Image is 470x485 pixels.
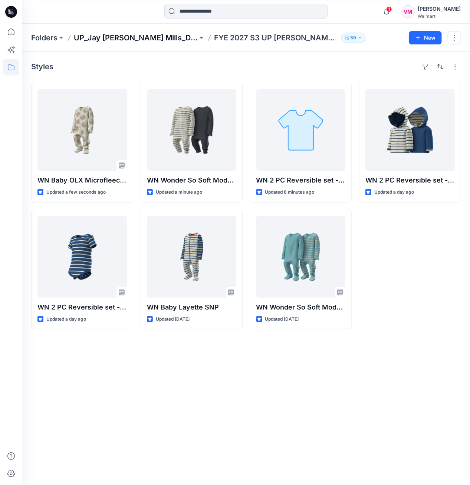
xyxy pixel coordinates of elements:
[37,302,127,312] p: WN 2 PC Reversible set - Bodysuit
[214,33,338,43] p: FYE 2027 S3 UP [PERSON_NAME] D26 Baby Boy
[37,89,127,171] a: WN Baby OLX Microfleece SNP
[31,33,57,43] a: Folders
[156,315,190,323] p: Updated [DATE]
[418,4,461,13] div: [PERSON_NAME]
[31,62,53,71] h4: Styles
[147,175,236,185] p: WN Wonder So Soft Modal 2 Pack Elevated COVERALL
[365,175,455,185] p: WN 2 PC Reversible set - Cardigan
[341,33,366,43] button: 30
[351,34,356,42] p: 30
[256,89,346,171] a: WN 2 PC Reversible set - Pant
[147,302,236,312] p: WN Baby Layette SNP
[147,89,236,171] a: WN Wonder So Soft Modal 2 Pack Elevated COVERALL
[37,216,127,298] a: WN 2 PC Reversible set - Bodysuit
[256,302,346,312] p: WN Wonder So Soft Modal Elevated SNP
[74,33,198,43] a: UP_Jay [PERSON_NAME] Mills_D26_Baby Boy
[374,188,414,196] p: Updated a day ago
[256,216,346,298] a: WN Wonder So Soft Modal Elevated SNP
[46,188,106,196] p: Updated a few seconds ago
[256,175,346,185] p: WN 2 PC Reversible set - Pant
[265,188,315,196] p: Updated 8 minutes ago
[147,216,236,298] a: WN Baby Layette SNP
[386,6,392,12] span: 1
[156,188,202,196] p: Updated a minute ago
[401,5,415,19] div: VM
[365,89,455,171] a: WN 2 PC Reversible set - Cardigan
[409,31,442,44] button: New
[37,175,127,185] p: WN Baby OLX Microfleece SNP
[265,315,299,323] p: Updated [DATE]
[46,315,86,323] p: Updated a day ago
[418,13,461,19] div: Walmart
